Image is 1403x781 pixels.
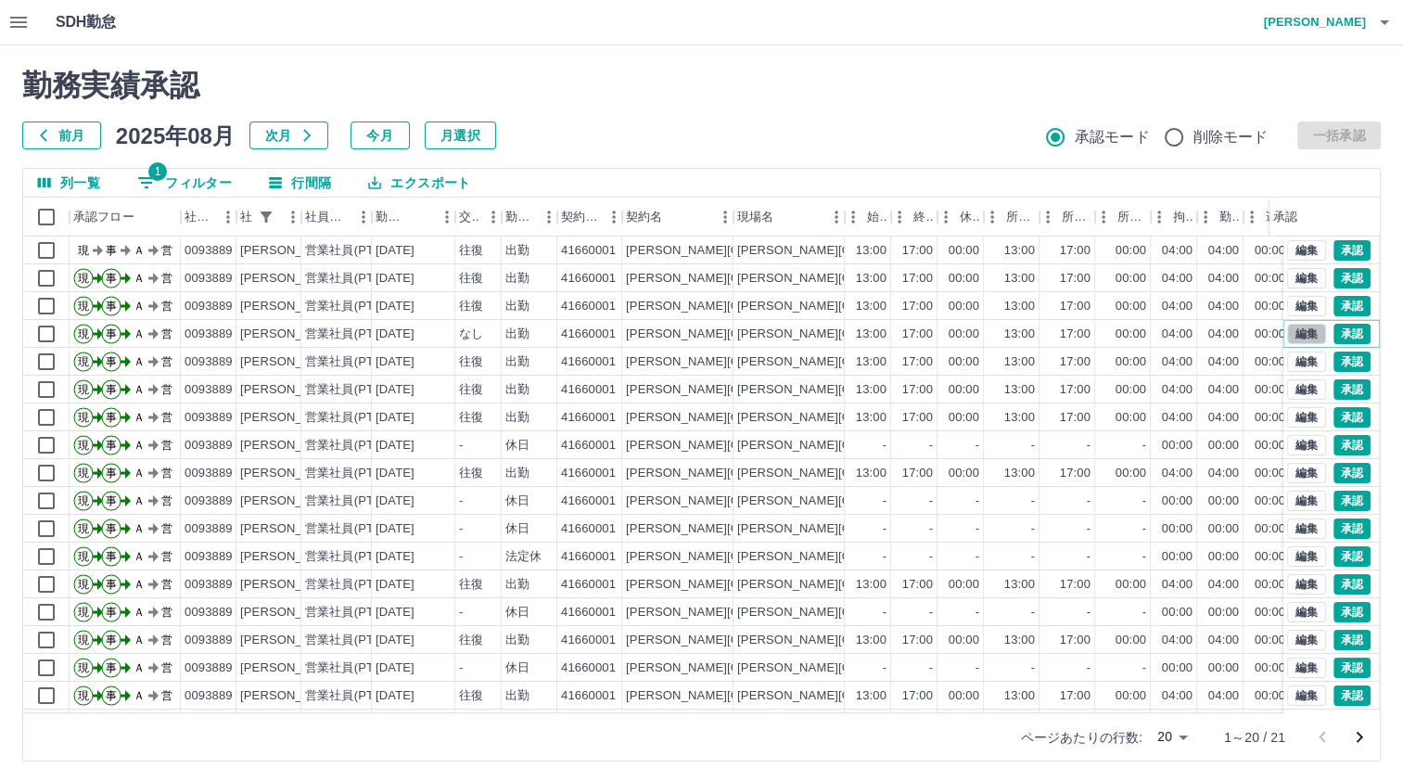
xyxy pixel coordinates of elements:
button: メニュー [350,203,377,231]
button: 承認 [1333,630,1371,650]
button: メニュー [600,203,628,231]
div: 17:00 [1060,270,1091,288]
div: 営業社員(PT契約) [305,437,402,455]
div: [PERSON_NAME] [240,270,341,288]
div: 00:00 [1255,353,1285,371]
div: 0093889 [185,242,233,260]
div: - [1087,437,1091,455]
button: 編集 [1287,630,1326,650]
div: [PERSON_NAME][GEOGRAPHIC_DATA] [626,242,855,260]
button: 編集 [1287,407,1326,428]
text: 現 [78,300,89,313]
text: 事 [106,244,117,257]
div: 17:00 [1060,465,1091,482]
button: 編集 [1287,574,1326,595]
div: 13:00 [856,353,886,371]
text: 事 [106,327,117,340]
div: 00:00 [1116,381,1146,399]
div: 往復 [459,409,483,427]
div: 00:00 [949,353,979,371]
div: 00:00 [1162,437,1193,455]
div: [DATE] [376,381,415,399]
div: 17:00 [902,270,933,288]
div: [PERSON_NAME][GEOGRAPHIC_DATA] [626,437,855,455]
text: 現 [78,272,89,285]
div: 04:00 [1162,353,1193,371]
div: 往復 [459,242,483,260]
text: 事 [106,300,117,313]
div: 00:00 [949,381,979,399]
text: 営 [161,272,172,285]
div: - [1142,437,1146,455]
div: 04:00 [1208,409,1239,427]
div: [PERSON_NAME][GEOGRAPHIC_DATA] [626,270,855,288]
div: [DATE] [376,242,415,260]
button: メニュー [279,203,307,231]
button: 承認 [1333,268,1371,288]
div: [DATE] [376,298,415,315]
div: 13:00 [1004,326,1035,343]
div: 17:00 [902,353,933,371]
text: 営 [161,383,172,396]
div: 17:00 [1060,353,1091,371]
button: 編集 [1287,685,1326,706]
div: 41660001 [561,437,616,455]
button: 今月 [351,122,410,149]
div: 41660001 [561,381,616,399]
div: 13:00 [856,270,886,288]
div: 00:00 [1116,409,1146,427]
div: 交通費 [455,198,502,237]
div: 0093889 [185,409,233,427]
div: 営業社員(PT契約) [305,353,402,371]
div: 承認フロー [73,198,134,237]
div: 17:00 [1060,409,1091,427]
h2: 勤務実績承認 [22,68,1381,103]
div: 終業 [913,198,934,237]
text: 営 [161,244,172,257]
div: 00:00 [949,298,979,315]
div: 00:00 [1116,326,1146,343]
text: 現 [78,327,89,340]
div: 13:00 [856,242,886,260]
text: 事 [106,467,117,480]
button: 承認 [1333,602,1371,622]
button: 編集 [1287,296,1326,316]
div: 04:00 [1162,326,1193,343]
button: フィルター表示 [122,169,247,197]
div: 00:00 [1116,298,1146,315]
div: 出勤 [505,381,529,399]
button: フィルター表示 [253,204,279,230]
div: 営業社員(PT契約) [305,298,402,315]
div: 0093889 [185,437,233,455]
div: 13:00 [1004,353,1035,371]
div: 00:00 [1116,465,1146,482]
button: 編集 [1287,324,1326,344]
text: 現 [78,411,89,424]
div: 00:00 [1116,242,1146,260]
div: 出勤 [505,298,529,315]
div: 17:00 [1060,242,1091,260]
button: ソート [407,204,433,230]
button: 承認 [1333,685,1371,706]
div: 社員名 [236,198,301,237]
button: 編集 [1287,268,1326,288]
div: [PERSON_NAME][GEOGRAPHIC_DATA] [626,465,855,482]
div: 契約名 [626,198,662,237]
div: [DATE] [376,437,415,455]
div: 17:00 [1060,381,1091,399]
div: 13:00 [1004,409,1035,427]
div: 04:00 [1208,270,1239,288]
div: 0093889 [185,493,233,510]
text: 事 [106,439,117,452]
button: 編集 [1287,546,1326,567]
div: 04:00 [1162,242,1193,260]
div: 営業社員(PT契約) [305,465,402,482]
div: 13:00 [1004,381,1035,399]
text: 営 [161,411,172,424]
text: 事 [106,411,117,424]
div: 承認 [1269,198,1366,237]
button: 次のページへ [1341,719,1378,756]
div: 休憩 [937,198,984,237]
div: [PERSON_NAME] [240,493,341,510]
div: 13:00 [856,298,886,315]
